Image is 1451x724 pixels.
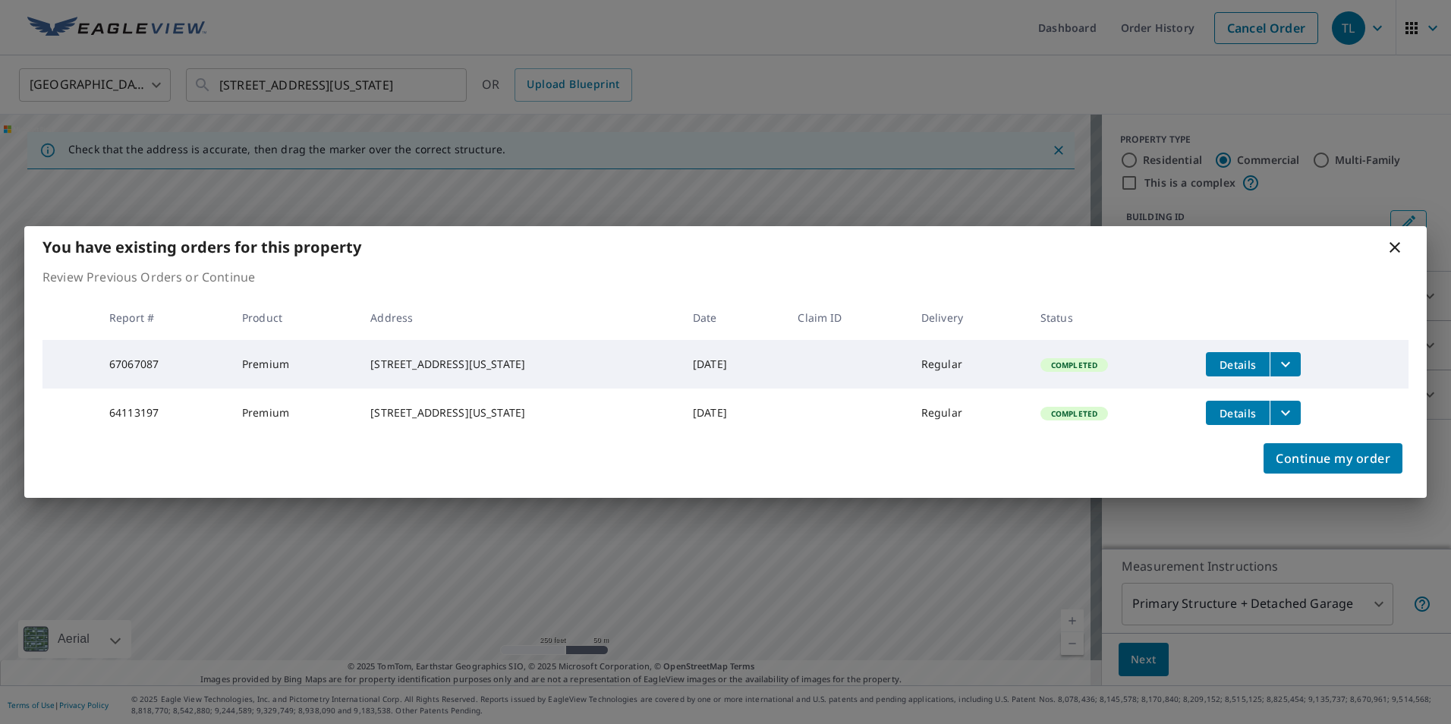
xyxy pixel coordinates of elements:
td: Premium [230,340,358,389]
td: Regular [909,389,1028,437]
div: [STREET_ADDRESS][US_STATE] [370,357,669,372]
button: Continue my order [1264,443,1402,474]
b: You have existing orders for this property [42,237,361,257]
td: [DATE] [681,340,785,389]
th: Delivery [909,295,1028,340]
th: Product [230,295,358,340]
th: Date [681,295,785,340]
span: Continue my order [1276,448,1390,469]
th: Address [358,295,681,340]
span: Completed [1042,408,1106,419]
button: detailsBtn-67067087 [1206,352,1270,376]
span: Details [1215,406,1261,420]
p: Review Previous Orders or Continue [42,268,1409,286]
td: Premium [230,389,358,437]
td: 64113197 [97,389,230,437]
button: filesDropdownBtn-64113197 [1270,401,1301,425]
div: [STREET_ADDRESS][US_STATE] [370,405,669,420]
th: Claim ID [785,295,908,340]
td: Regular [909,340,1028,389]
th: Report # [97,295,230,340]
span: Details [1215,357,1261,372]
span: Completed [1042,360,1106,370]
td: 67067087 [97,340,230,389]
button: filesDropdownBtn-67067087 [1270,352,1301,376]
td: [DATE] [681,389,785,437]
th: Status [1028,295,1194,340]
button: detailsBtn-64113197 [1206,401,1270,425]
